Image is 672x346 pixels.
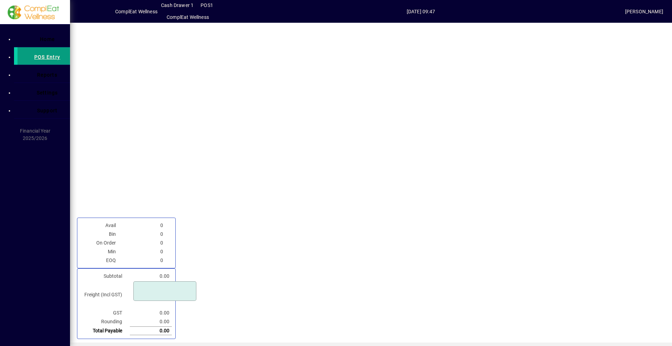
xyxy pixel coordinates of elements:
td: Min [81,248,123,256]
span: POS1 [201,2,213,8]
td: Bin [81,230,123,238]
a: Settings [17,83,70,100]
a: Home [17,29,70,47]
td: 0 [124,239,166,247]
td: 0.00 [130,326,172,335]
span: Home [40,36,55,42]
span: [DATE] 09:47 [407,9,435,14]
a: Support [17,101,70,118]
div: [PERSON_NAME] [625,6,663,17]
span: Settings [37,90,58,96]
a: POS Entry [14,47,70,65]
span: Support [37,108,58,113]
div: ComplEat Wellness [115,6,157,17]
span: Reports [37,72,57,78]
td: 0 [124,256,166,264]
td: 0 [124,221,166,230]
td: GST [81,309,129,317]
td: Total Payable [81,326,129,335]
span: ComplEat Wellness [167,12,209,23]
td: EOQ [81,256,123,264]
td: 0.00 [130,309,172,317]
td: On Order [81,239,123,247]
td: 0 [124,230,166,238]
td: 0 [124,248,166,256]
a: Reports [17,65,70,83]
button: Profile [93,5,115,18]
td: Freight (Incl GST) [81,281,129,308]
td: 0.00 [130,318,172,326]
span: POS Entry [34,54,60,60]
span: ComplEat Wellness [161,11,403,23]
td: Rounding [81,318,129,326]
td: 0.00 [130,272,172,280]
td: Subtotal [81,272,129,280]
span: Cash Drawer 1 [161,2,194,8]
td: Avail [81,221,123,230]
